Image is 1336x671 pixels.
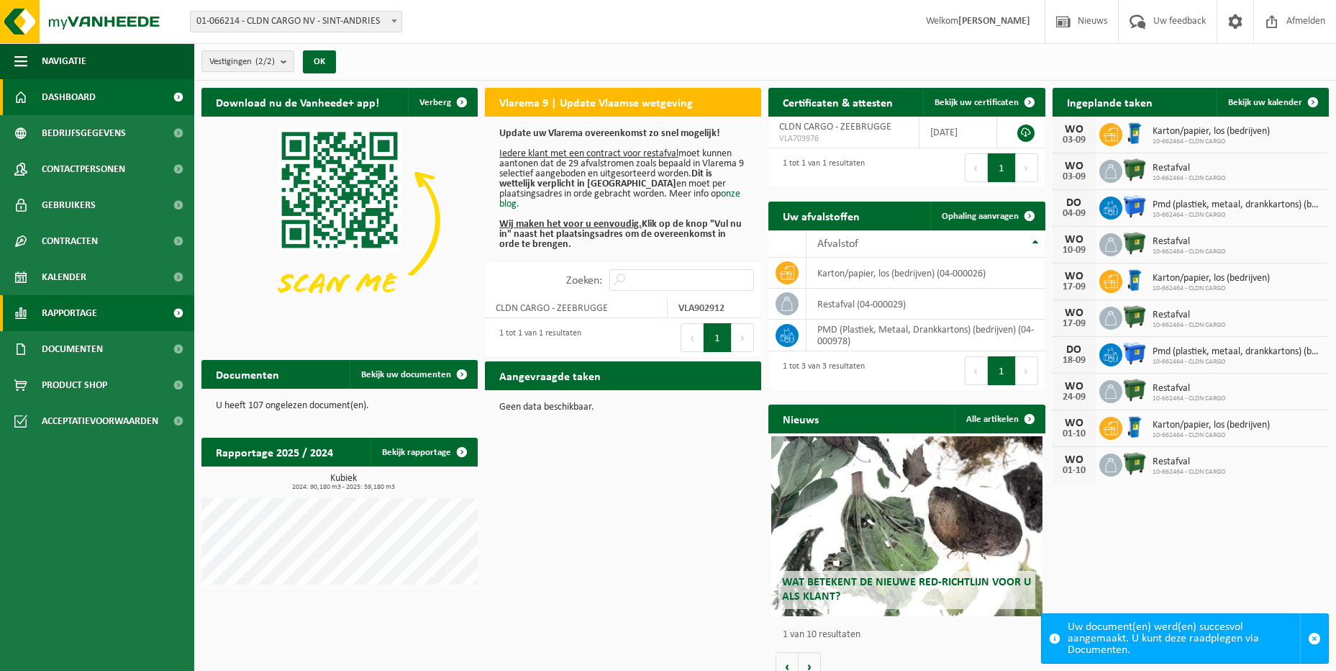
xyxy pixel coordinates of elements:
button: Next [732,323,754,352]
span: 01-066214 - CLDN CARGO NV - SINT-ANDRIES [191,12,401,32]
div: DO [1060,197,1089,209]
div: 24-09 [1060,392,1089,402]
u: Wij maken het voor u eenvoudig. [499,219,642,230]
div: 1 tot 1 van 1 resultaten [776,152,865,184]
span: Restafval [1153,383,1226,395]
span: Bekijk uw kalender [1228,98,1302,107]
div: DO [1060,344,1089,356]
a: Bekijk rapportage [371,438,476,467]
button: 1 [988,153,1016,182]
span: Restafval [1153,456,1226,468]
strong: VLA902912 [678,303,724,314]
button: Vestigingen(2/2) [201,50,294,72]
span: 10-662464 - CLDN CARGO [1153,284,1270,293]
span: Contracten [42,223,98,259]
span: Bekijk uw documenten [361,370,451,379]
span: 01-066214 - CLDN CARGO NV - SINT-ANDRIES [190,11,402,32]
div: WO [1060,124,1089,135]
label: Zoeken: [566,275,602,287]
span: 10-662464 - CLDN CARGO [1153,174,1226,183]
b: Klik op de knop "Vul nu in" naast het plaatsingsadres om de overeenkomst in orde te brengen. [499,219,742,250]
button: 1 [704,323,732,352]
span: Karton/papier, los (bedrijven) [1153,420,1270,431]
h2: Uw afvalstoffen [768,202,874,230]
span: 10-662464 - CLDN CARGO [1153,468,1226,477]
h2: Certificaten & attesten [768,88,907,116]
div: 17-09 [1060,282,1089,292]
button: 1 [988,356,1016,385]
span: 10-662464 - CLDN CARGO [1153,431,1270,440]
button: Previous [681,323,704,352]
img: WB-1100-HPE-GN-04 [1122,305,1147,329]
img: WB-1100-HPE-BE-04 [1122,341,1147,366]
h2: Vlarema 9 | Update Vlaamse wetgeving [485,88,707,116]
count: (2/2) [255,57,275,66]
div: WO [1060,234,1089,246]
td: PMD (Plastiek, Metaal, Drankkartons) (bedrijven) (04-000978) [806,320,1045,351]
td: [DATE] [919,117,997,148]
a: Ophaling aanvragen [930,202,1044,230]
span: Documenten [42,331,103,367]
div: Uw document(en) werd(en) succesvol aangemaakt. U kunt deze raadplegen via Documenten. [1068,614,1300,663]
div: 17-09 [1060,319,1089,329]
p: Geen data beschikbaar. [499,402,747,413]
img: WB-1100-HPE-GN-04 [1122,451,1147,476]
a: onze blog. [499,189,740,210]
span: Bedrijfsgegevens [42,115,126,151]
div: 03-09 [1060,172,1089,182]
span: Restafval [1153,310,1226,321]
span: Wat betekent de nieuwe RED-richtlijn voor u als klant? [782,577,1031,602]
img: WB-0240-HPE-BE-01 [1122,415,1147,439]
div: 1 tot 3 van 3 resultaten [776,355,865,387]
span: Verberg [419,98,451,107]
span: 10-662464 - CLDN CARGO [1153,358,1322,366]
span: Contactpersonen [42,151,125,187]
span: Restafval [1153,236,1226,248]
span: 10-662464 - CLDN CARGO [1153,248,1226,256]
div: 03-09 [1060,135,1089,145]
span: Karton/papier, los (bedrijven) [1153,273,1270,284]
div: 10-09 [1060,246,1089,256]
td: CLDN CARGO - ZEEBRUGGE [485,298,668,318]
u: Iedere klant met een contract voor restafval [499,148,678,159]
span: Bekijk uw certificaten [935,98,1019,107]
img: WB-1100-HPE-GN-04 [1122,378,1147,402]
span: Ophaling aanvragen [942,212,1019,221]
span: Restafval [1153,163,1226,174]
b: Dit is wettelijk verplicht in [GEOGRAPHIC_DATA] [499,168,712,189]
div: WO [1060,418,1089,429]
span: Gebruikers [42,187,96,223]
a: Bekijk uw certificaten [923,88,1044,117]
a: Bekijk uw documenten [350,360,476,389]
a: Wat betekent de nieuwe RED-richtlijn voor u als klant? [771,436,1042,616]
span: 10-662464 - CLDN CARGO [1153,211,1322,220]
h2: Nieuws [768,405,833,433]
div: 1 tot 1 van 1 resultaten [492,322,581,353]
button: Previous [965,153,988,182]
span: Acceptatievoorwaarden [42,403,158,439]
a: Alle artikelen [955,405,1044,433]
h3: Kubiek [209,474,478,491]
a: Bekijk uw kalender [1217,88,1327,117]
span: Product Shop [42,367,107,403]
span: Vestigingen [209,51,275,73]
td: restafval (04-000029) [806,289,1045,320]
td: karton/papier, los (bedrijven) (04-000026) [806,258,1045,289]
div: 18-09 [1060,356,1089,366]
span: 10-662464 - CLDN CARGO [1153,321,1226,330]
span: 10-662464 - CLDN CARGO [1153,138,1270,146]
p: U heeft 107 ongelezen document(en). [216,401,463,411]
img: WB-0240-HPE-BE-01 [1122,121,1147,145]
div: WO [1060,271,1089,282]
h2: Download nu de Vanheede+ app! [201,88,394,116]
h2: Rapportage 2025 / 2024 [201,438,347,466]
button: Verberg [408,88,476,117]
img: WB-1100-HPE-BE-04 [1122,194,1147,219]
div: 01-10 [1060,466,1089,476]
strong: [PERSON_NAME] [958,16,1030,27]
button: Next [1016,356,1038,385]
span: Rapportage [42,295,97,331]
img: WB-1100-HPE-GN-04 [1122,158,1147,182]
span: VLA703976 [779,133,907,145]
h2: Ingeplande taken [1053,88,1167,116]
